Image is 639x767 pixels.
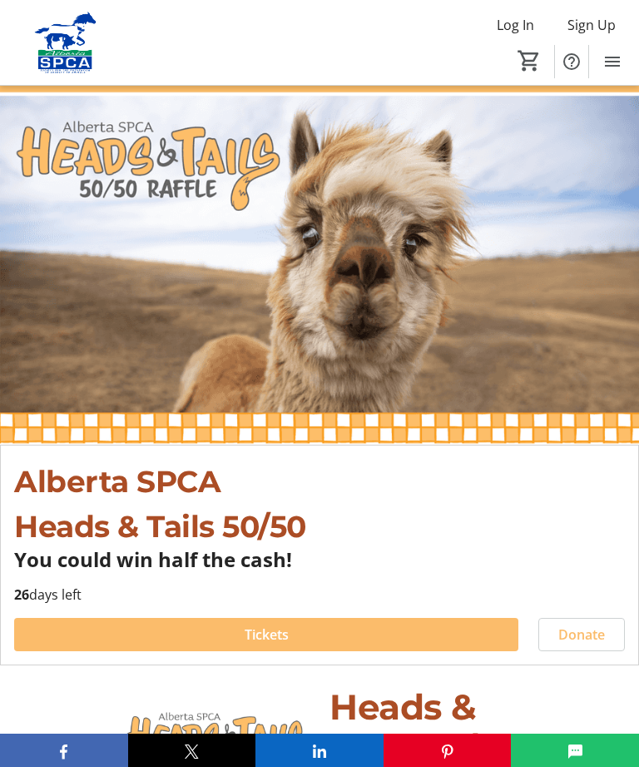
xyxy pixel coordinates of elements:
[554,12,629,38] button: Sign Up
[538,618,625,651] button: Donate
[14,463,220,500] span: Alberta SPCA
[10,12,121,74] img: Alberta SPCA's Logo
[567,15,616,35] span: Sign Up
[514,46,544,76] button: Cart
[596,45,629,78] button: Menu
[511,734,639,767] button: SMS
[555,45,588,78] button: Help
[483,12,547,38] button: Log In
[384,734,512,767] button: Pinterest
[14,549,625,570] p: You could win half the cash!
[497,15,534,35] span: Log In
[14,585,29,604] span: 26
[255,734,384,767] button: LinkedIn
[14,618,518,651] button: Tickets
[245,625,289,645] span: Tickets
[14,508,306,545] span: Heads & Tails 50/50
[14,585,625,605] p: days left
[558,625,605,645] span: Donate
[128,734,256,767] button: X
